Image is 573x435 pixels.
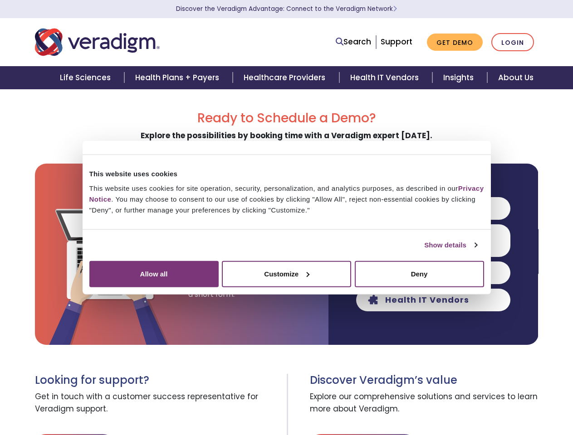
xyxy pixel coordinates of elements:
a: Show details [424,240,477,251]
button: Deny [355,261,484,287]
div: This website uses cookies [89,169,484,179]
a: Discover the Veradigm Advantage: Connect to the Veradigm NetworkLearn More [176,5,397,13]
a: Search [336,36,371,48]
h3: Looking for support? [35,374,280,387]
span: Learn More [393,5,397,13]
h3: Discover Veradigm’s value [310,374,539,387]
span: Explore our comprehensive solutions and services to learn more about Veradigm. [310,387,539,420]
a: Login [491,33,534,52]
img: Veradigm logo [35,27,160,57]
span: Get in touch with a customer success representative for Veradigm support. [35,387,280,420]
a: Health Plans + Payers [124,66,233,89]
button: Allow all [89,261,219,287]
a: Support [381,36,412,47]
a: Insights [432,66,487,89]
div: This website uses cookies for site operation, security, personalization, and analytics purposes, ... [89,183,484,215]
a: Life Sciences [49,66,124,89]
a: Healthcare Providers [233,66,339,89]
strong: Explore the possibilities by booking time with a Veradigm expert [DATE]. [141,130,432,141]
a: Get Demo [427,34,483,51]
button: Customize [222,261,351,287]
a: Health IT Vendors [339,66,432,89]
a: About Us [487,66,544,89]
h2: Ready to Schedule a Demo? [35,111,539,126]
a: Privacy Notice [89,184,484,203]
